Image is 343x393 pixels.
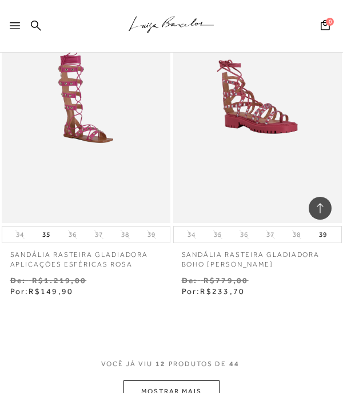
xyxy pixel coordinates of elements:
[155,359,166,380] span: 12
[204,276,249,285] small: R$779,00
[326,18,334,26] span: 0
[65,230,80,239] button: 36
[144,230,159,239] button: 39
[229,359,240,380] span: 44
[39,229,54,240] button: 35
[169,359,226,369] span: PRODUTOS DE
[182,287,245,296] span: Por:
[101,359,153,369] span: VOCê JÁ VIU
[173,243,342,269] a: Sandália rasteira gladiadora boho [PERSON_NAME]
[184,230,199,239] button: 34
[118,230,133,239] button: 38
[182,276,198,285] small: De:
[10,276,26,285] small: De:
[237,230,252,239] button: 36
[29,11,143,182] img: Sandália rasteira gladiadora aplicações esféricas rosa
[91,230,106,239] button: 37
[289,230,304,239] button: 38
[200,287,245,296] span: R$233,70
[10,287,74,296] span: Por:
[263,230,278,239] button: 37
[210,230,225,239] button: 35
[316,229,330,240] button: 39
[13,230,27,239] button: 34
[317,19,333,34] button: 0
[29,287,73,296] span: R$149,90
[32,276,86,285] small: R$1.219,00
[2,243,170,269] a: Sandália rasteira gladiadora aplicações esféricas rosa
[200,11,314,182] img: Sandália rasteira gladiadora boho rosa pitaya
